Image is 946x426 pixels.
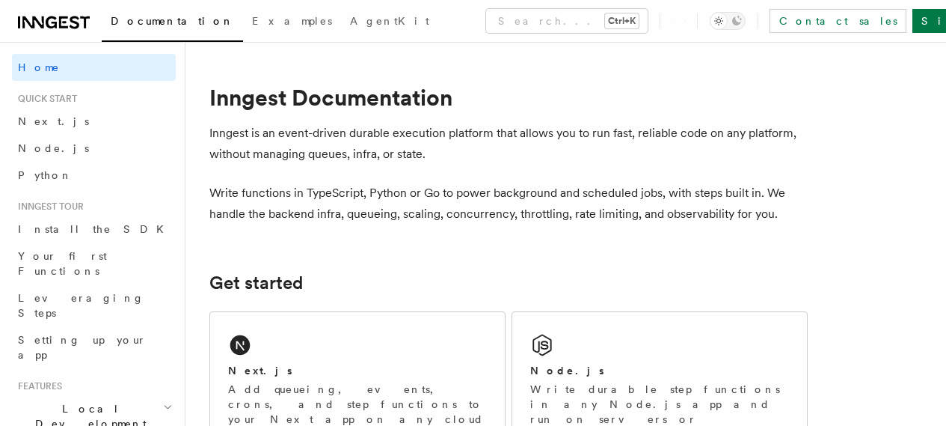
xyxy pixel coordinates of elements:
a: AgentKit [341,4,438,40]
a: Examples [243,4,341,40]
span: Python [18,169,73,181]
a: Home [12,54,176,81]
a: Next.js [12,108,176,135]
span: Leveraging Steps [18,292,144,319]
a: Setting up your app [12,326,176,368]
span: Install the SDK [18,223,173,235]
a: Node.js [12,135,176,162]
p: Inngest is an event-driven durable execution platform that allows you to run fast, reliable code ... [209,123,808,165]
span: Quick start [12,93,77,105]
span: Node.js [18,142,89,154]
h2: Next.js [228,363,292,378]
kbd: Ctrl+K [605,13,639,28]
h1: Inngest Documentation [209,84,808,111]
a: Python [12,162,176,189]
span: Home [18,60,60,75]
span: AgentKit [350,15,429,27]
a: Install the SDK [12,216,176,243]
span: Next.js [18,115,89,127]
a: Documentation [102,4,243,42]
span: Features [12,380,62,392]
button: Toggle dark mode [710,12,746,30]
span: Inngest tour [12,201,84,213]
button: Search...Ctrl+K [486,9,648,33]
span: Setting up your app [18,334,147,361]
a: Contact sales [770,9,906,33]
a: Get started [209,273,303,293]
span: Your first Functions [18,250,107,277]
p: Write functions in TypeScript, Python or Go to power background and scheduled jobs, with steps bu... [209,183,808,225]
span: Documentation [111,15,234,27]
a: Leveraging Steps [12,284,176,326]
h2: Node.js [530,363,604,378]
a: Your first Functions [12,243,176,284]
span: Examples [252,15,332,27]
